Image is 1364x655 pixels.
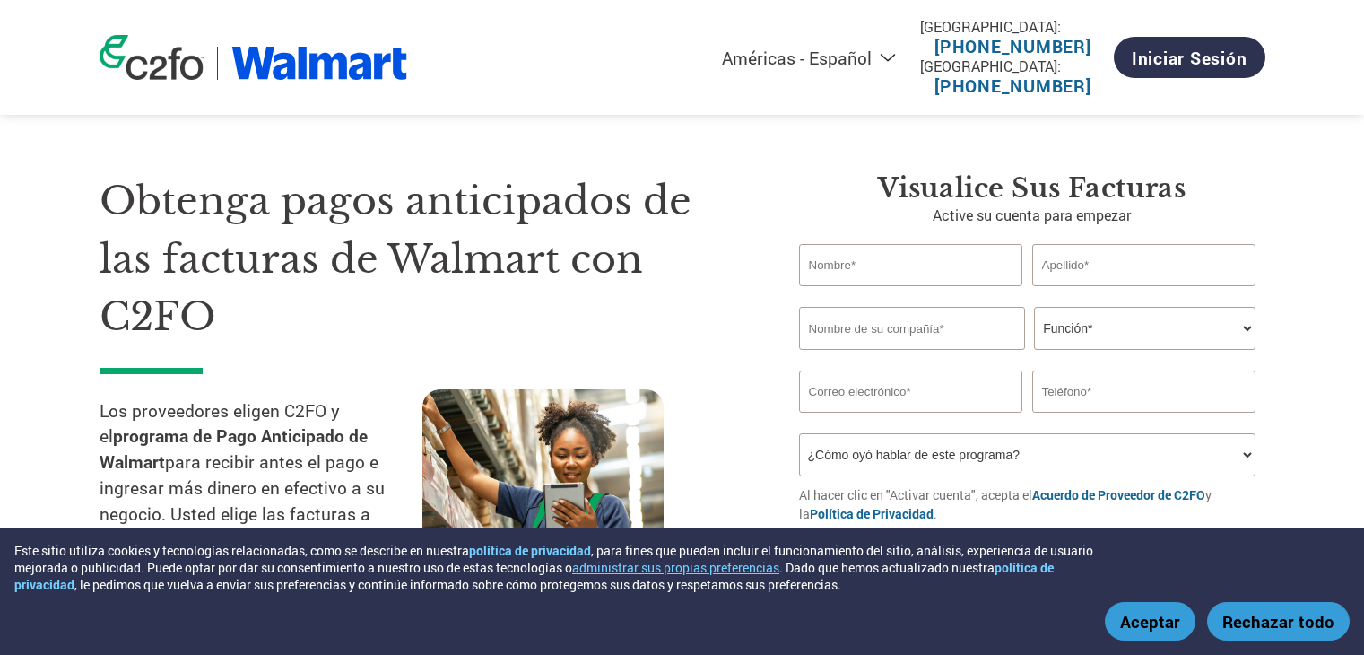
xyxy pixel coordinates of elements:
[799,172,1265,205] h3: Visualice sus facturas
[100,398,422,554] p: Los proveedores eligen C2FO y el para recibir antes el pago e ingresar más dinero en efectivo a s...
[1032,288,1256,300] div: Invalid last name or last name is too long
[934,35,1091,57] a: [PHONE_NUMBER]
[1105,602,1195,641] button: Aceptar
[920,17,1106,36] div: [GEOGRAPHIC_DATA]:
[231,47,408,80] img: Walmart
[799,352,1256,363] div: Invalid company name or company name is too long
[799,205,1265,226] p: Active su cuenta para empezar
[1034,307,1255,350] select: Title/Role
[1032,486,1205,503] a: Acuerdo de Proveedor de C2FO
[799,371,1023,413] input: Invalid Email format
[422,389,664,566] img: supply chain worker
[799,244,1023,286] input: Nombre*
[100,424,368,473] strong: programa de Pago Anticipado de Walmart
[14,559,1054,593] a: política de privacidad
[1032,371,1256,413] input: Teléfono*
[14,542,1116,593] div: Este sitio utiliza cookies y tecnologías relacionadas, como se describe en nuestra , para fines q...
[572,559,779,576] button: administrar sus propias preferencias
[1032,244,1256,286] input: Apellido*
[934,74,1091,97] a: [PHONE_NUMBER]
[100,172,745,346] h1: Obtenga pagos anticipados de las facturas de Walmart con C2FO
[810,505,934,522] a: Política de Privacidad
[1207,602,1350,641] button: Rechazar todo
[469,542,591,559] a: política de privacidad
[1032,415,1256,426] div: Inavlid Phone Number
[799,485,1265,523] p: Al hacer clic en "Activar cuenta", acepta el y la .
[799,288,1023,300] div: Invalid first name or first name is too long
[920,57,1106,75] div: [GEOGRAPHIC_DATA]:
[100,35,204,80] img: c2fo logo
[799,307,1025,350] input: Nombre de su compañía*
[1114,37,1265,78] a: Iniciar sesión
[799,415,1023,426] div: Inavlid Email Address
